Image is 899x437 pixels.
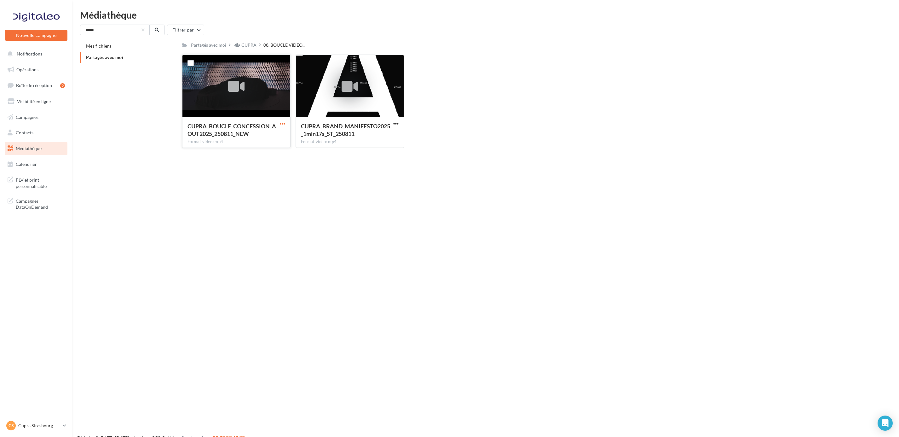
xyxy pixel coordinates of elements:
[16,114,38,119] span: Campagnes
[4,126,69,139] a: Contacts
[17,99,51,104] span: Visibilité en ligne
[4,79,69,92] a: Boîte de réception9
[9,422,14,429] span: CS
[4,63,69,76] a: Opérations
[86,43,111,49] span: Mes fichiers
[16,130,33,135] span: Contacts
[86,55,123,60] span: Partagés avec moi
[4,47,66,61] button: Notifications
[5,420,67,432] a: CS Cupra Strasbourg
[4,142,69,155] a: Médiathèque
[878,416,893,431] div: Open Intercom Messenger
[17,51,42,56] span: Notifications
[4,95,69,108] a: Visibilité en ligne
[16,67,38,72] span: Opérations
[80,10,891,20] div: Médiathèque
[4,173,69,192] a: PLV et print personnalisable
[16,197,65,210] span: Campagnes DataOnDemand
[187,123,276,137] span: CUPRA_BOUCLE_CONCESSION_AOUT2025_250811_NEW
[301,139,399,145] div: Format video: mp4
[16,161,37,167] span: Calendrier
[187,139,285,145] div: Format video: mp4
[18,422,60,429] p: Cupra Strasbourg
[4,158,69,171] a: Calendrier
[16,146,42,151] span: Médiathèque
[16,83,52,88] span: Boîte de réception
[60,83,65,88] div: 9
[263,42,305,48] span: 08. BOUCLE VIDEO...
[16,176,65,189] span: PLV et print personnalisable
[241,42,256,48] div: CUPRA
[167,25,204,35] button: Filtrer par
[4,194,69,213] a: Campagnes DataOnDemand
[191,42,226,48] div: Partagés avec moi
[301,123,390,137] span: CUPRA_BRAND_MANIFESTO2025_1min17s_ST_250811
[5,30,67,41] button: Nouvelle campagne
[4,111,69,124] a: Campagnes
